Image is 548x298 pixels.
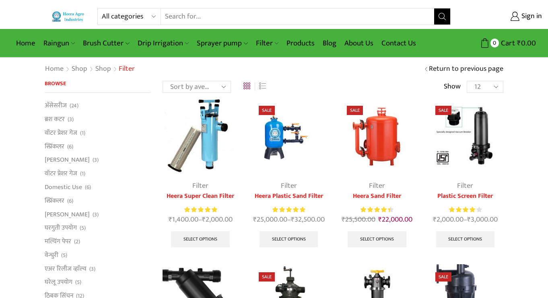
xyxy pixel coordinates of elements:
span: (1) [80,170,85,178]
a: एअर रिलीज व्हाॅल्व [45,262,87,275]
a: वेन्चुरी [45,248,58,262]
a: Domestic Use [45,180,82,194]
span: (5) [75,278,81,286]
span: Sale [347,106,363,115]
span: Sale [259,106,275,115]
a: वॉटर प्रेशर गेज [45,167,77,181]
a: Filter [281,180,297,192]
a: Home [45,64,64,74]
img: Heera Sand Filter [339,98,415,174]
span: Rated out of 5 [361,206,390,214]
a: ब्रश कटर [45,113,65,126]
select: Shop order [163,81,231,93]
a: घरगुती उपयोग [45,221,77,235]
a: Drip Irrigation [134,34,193,53]
a: घरेलू उपयोग [45,275,72,289]
span: (2) [74,238,80,246]
a: Select options for “Heera Super Clean Filter” [171,231,230,247]
span: (6) [67,197,73,205]
span: ₹ [517,37,521,49]
span: ₹ [202,214,206,226]
a: स्प्रिंकलर [45,194,64,208]
a: Filter [192,180,208,192]
a: About Us [340,34,377,53]
span: ₹ [378,214,382,226]
a: Blog [319,34,340,53]
a: Plastic Screen Filter [427,191,503,201]
bdi: 25,500.00 [342,214,375,226]
span: (5) [80,224,86,232]
span: (3) [93,211,99,219]
span: (6) [67,143,73,151]
a: वॉटर प्रेशर गेज [45,126,77,140]
a: Sign in [463,9,542,24]
span: Sign in [519,11,542,22]
span: 0 [490,39,499,47]
button: Search button [434,8,450,25]
span: ₹ [433,214,437,226]
span: (24) [70,102,78,110]
span: Sale [259,272,275,282]
span: – [251,214,327,225]
a: Sprayer pump [193,34,251,53]
span: Rated out of 5 [272,206,305,214]
a: Select options for “Plastic Screen Filter” [436,231,495,247]
span: (3) [93,156,99,164]
bdi: 0.00 [517,37,536,49]
span: ₹ [467,214,471,226]
span: Cart [499,38,515,49]
div: Rated 4.00 out of 5 [449,206,482,214]
a: [PERSON_NAME] [45,208,90,221]
span: ₹ [169,214,172,226]
a: Heera Super Clean Filter [163,191,239,201]
bdi: 1,400.00 [169,214,198,226]
a: Raingun [39,34,79,53]
a: Select options for “Heera Plastic Sand Filter” [260,231,318,247]
div: Rated 4.50 out of 5 [361,206,393,214]
a: Heera Plastic Sand Filter [251,191,327,201]
span: Show [444,82,461,92]
span: Rated out of 5 [184,206,217,214]
span: (3) [89,265,95,273]
span: (5) [61,251,67,259]
div: Rated 5.00 out of 5 [184,206,217,214]
a: Brush Cutter [79,34,133,53]
bdi: 25,000.00 [253,214,287,226]
img: Heera Plastic Sand Filter [251,98,327,174]
bdi: 32,500.00 [291,214,325,226]
span: Rated out of 5 [449,206,475,214]
a: Heera Sand Filter [339,191,415,201]
span: Sale [435,272,451,282]
span: (3) [68,115,74,123]
a: Filter [369,180,385,192]
bdi: 22,000.00 [378,214,412,226]
a: Filter [457,180,473,192]
bdi: 2,000.00 [202,214,233,226]
span: (1) [80,129,85,137]
span: (6) [85,183,91,191]
a: मल्चिंग पेपर [45,235,71,249]
input: Search for... [161,8,434,25]
a: Select options for “Heera Sand Filter” [348,231,406,247]
a: Home [12,34,39,53]
span: ₹ [291,214,295,226]
span: Sale [435,106,451,115]
span: – [163,214,239,225]
span: ₹ [342,214,345,226]
a: Return to previous page [429,64,503,74]
a: स्प्रिंकलर [45,140,64,153]
a: Contact Us [377,34,420,53]
span: Browse [45,79,66,88]
img: Plastic Screen Filter [427,98,503,174]
span: ₹ [253,214,257,226]
div: Rated 5.00 out of 5 [272,206,305,214]
bdi: 2,000.00 [433,214,464,226]
img: Heera-super-clean-filter [163,98,239,174]
span: – [427,214,503,225]
a: अ‍ॅसेसरीज [45,101,67,112]
a: [PERSON_NAME] [45,153,90,167]
a: Filter [252,34,282,53]
nav: Breadcrumb [45,64,135,74]
a: Products [282,34,319,53]
a: Shop [95,64,111,74]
